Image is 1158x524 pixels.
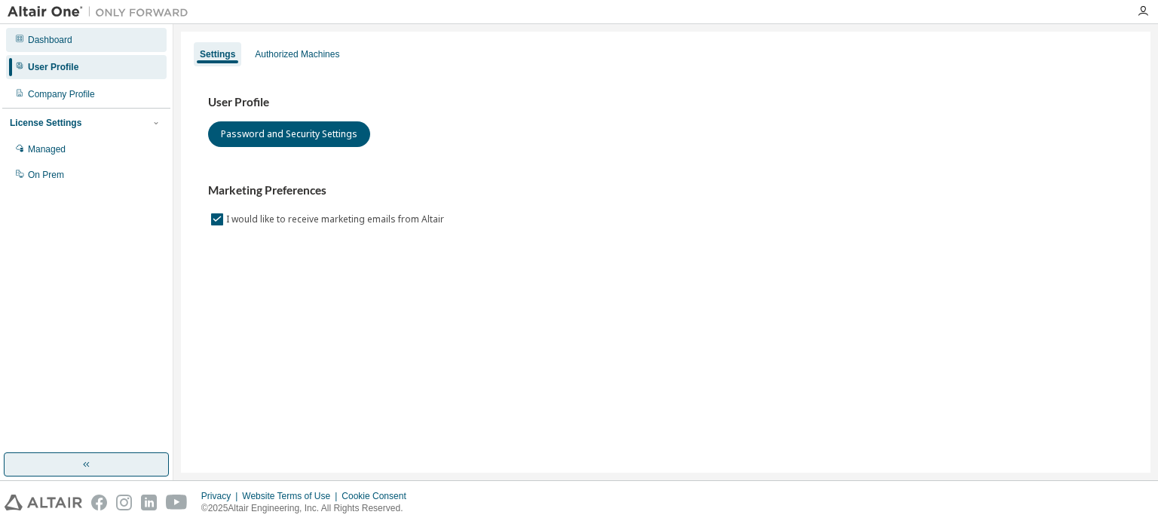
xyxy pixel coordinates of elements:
[226,210,447,228] label: I would like to receive marketing emails from Altair
[208,183,1123,198] h3: Marketing Preferences
[255,48,339,60] div: Authorized Machines
[242,490,342,502] div: Website Terms of Use
[28,88,95,100] div: Company Profile
[141,495,157,510] img: linkedin.svg
[5,495,82,510] img: altair_logo.svg
[166,495,188,510] img: youtube.svg
[200,48,235,60] div: Settings
[28,61,78,73] div: User Profile
[28,34,72,46] div: Dashboard
[91,495,107,510] img: facebook.svg
[28,143,66,155] div: Managed
[201,502,415,515] p: © 2025 Altair Engineering, Inc. All Rights Reserved.
[10,117,81,129] div: License Settings
[28,169,64,181] div: On Prem
[201,490,242,502] div: Privacy
[342,490,415,502] div: Cookie Consent
[208,95,1123,110] h3: User Profile
[8,5,196,20] img: Altair One
[208,121,370,147] button: Password and Security Settings
[116,495,132,510] img: instagram.svg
